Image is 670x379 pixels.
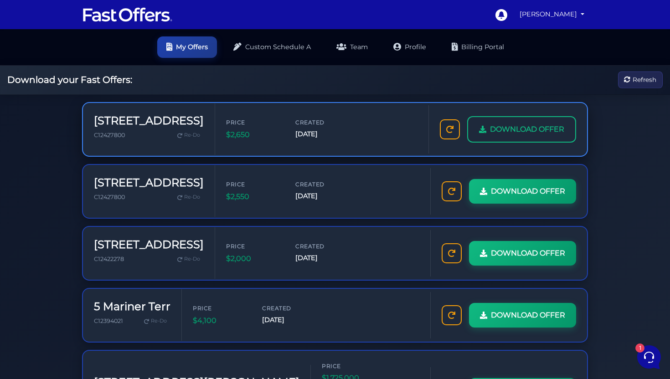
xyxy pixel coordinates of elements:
a: Team [327,36,377,58]
span: DOWNLOAD OFFER [490,123,564,135]
a: See all [147,51,168,58]
span: Price [226,180,281,189]
p: [DATE] [150,66,168,74]
button: Refresh [618,72,663,88]
span: Created [295,180,350,189]
span: Fast Offers Support [38,101,144,110]
span: Refresh [633,75,656,85]
h2: Download your Fast Offers: [7,74,132,85]
a: Open Help Center [113,164,168,172]
img: dark [15,70,26,81]
h3: [STREET_ADDRESS] [94,114,204,128]
a: DOWNLOAD OFFER [467,116,576,143]
p: Hi [PERSON_NAME], sorry about the delay, I've gone ahead and refunded you your last payment, and ... [38,112,144,121]
span: DOWNLOAD OFFER [491,185,565,197]
p: Messages [78,305,104,313]
span: Price [193,304,247,312]
span: Price [226,118,281,127]
span: C12422278 [94,256,124,262]
button: Home [7,292,63,313]
h3: [STREET_ADDRESS] [94,176,204,189]
a: DOWNLOAD OFFER [469,303,576,328]
span: [DATE] [295,191,350,201]
a: Fast Offers SupportHi [PERSON_NAME], sorry about the delay, I've gone ahead and refunded you your... [11,97,171,124]
h3: 5 Mariner Terr [94,300,170,313]
a: Re-Do [174,129,204,141]
a: Profile [384,36,435,58]
a: Billing Portal [443,36,513,58]
span: Re-Do [184,193,200,201]
img: dark [21,70,32,81]
iframe: Customerly Messenger Launcher [635,343,663,371]
span: Fast Offers [38,66,144,75]
button: Start a Conversation [15,128,168,146]
span: Re-Do [184,131,200,139]
a: My Offers [157,36,217,58]
img: dark [15,102,33,120]
span: DOWNLOAD OFFER [491,247,565,259]
p: [DATE] [150,101,168,109]
span: 1 [91,292,98,298]
a: Fast OffersYou:Thanks! :)[DATE] [11,62,171,89]
span: C12427800 [94,132,125,138]
span: C12394021 [94,318,123,324]
input: Search for an Article... [21,184,149,193]
h3: [STREET_ADDRESS] [94,238,204,251]
span: Created [295,118,350,127]
span: $2,650 [226,129,281,141]
p: Help [141,305,153,313]
p: Home [27,305,43,313]
span: Your Conversations [15,51,74,58]
button: Help [119,292,175,313]
span: $2,000 [226,253,281,265]
span: $4,100 [193,315,247,327]
a: [PERSON_NAME] [516,5,588,23]
span: Price [322,362,376,370]
a: Re-Do [174,191,204,203]
span: Start a Conversation [66,133,128,141]
p: You: Thanks! :) [38,77,144,86]
span: Created [295,242,350,251]
span: Find an Answer [15,164,62,172]
span: C12427800 [94,194,125,200]
span: $2,550 [226,191,281,203]
span: Re-Do [184,255,200,263]
a: DOWNLOAD OFFER [469,241,576,266]
a: Re-Do [174,253,204,265]
span: [DATE] [295,129,350,139]
a: Custom Schedule A [224,36,320,58]
button: 1Messages [63,292,119,313]
span: Price [226,242,281,251]
h2: Hello [PERSON_NAME] 👋 [7,7,153,36]
span: [DATE] [262,315,317,325]
span: DOWNLOAD OFFER [491,309,565,321]
a: Re-Do [140,315,170,327]
span: Created [262,304,317,312]
span: Re-Do [151,317,167,325]
span: [DATE] [295,253,350,263]
a: DOWNLOAD OFFER [469,179,576,204]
